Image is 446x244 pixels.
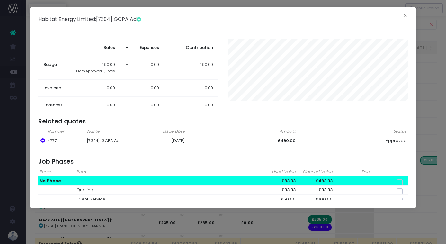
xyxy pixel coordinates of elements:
button: Close [398,11,412,22]
th: Used Value [260,167,297,176]
th: Contribution [179,39,218,56]
th: Amount [186,127,297,136]
span: Habitat Energy Limited [38,15,95,23]
td: - [120,79,133,96]
th: Forecast [38,96,69,113]
th: - [120,39,133,56]
td: £50.00 [260,194,297,203]
th: = [164,39,179,56]
td: Client Service [75,194,260,203]
td: [7304] GCPA Ad [86,136,158,145]
span: [7304] GCPA Ad [96,15,141,23]
th: Number [46,127,86,136]
span: 490.00 [101,61,115,68]
td: 0.00 [133,79,164,96]
h4: Related quotes [38,118,408,125]
td: Quoting [75,185,260,194]
span: From Approved Quotes [76,69,115,74]
td: Approved [297,136,408,145]
td: 0.00 [69,96,120,113]
td: 0.00 [133,96,164,113]
td: 490.00 [179,56,218,80]
th: Issue Date [158,127,186,136]
th: Planned Value [297,167,334,176]
td: £83.33 [260,176,297,185]
th: Expenses [133,39,164,56]
th: Sales [69,39,120,56]
th: Phase [38,167,75,176]
th: Budget [38,56,69,80]
td: £490.00 [186,136,297,145]
h4: Job Phases [38,158,408,165]
td: £493.33 [297,176,334,185]
td: - [120,96,133,113]
th: Status [297,127,408,136]
td: £33.33 [297,185,334,194]
th: Invoiced [38,79,69,96]
td: = [164,96,179,113]
h5: : [38,15,141,23]
td: [DATE] [158,136,186,145]
td: £100.00 [297,194,334,203]
td: 4777 [46,136,86,145]
th: Due [334,167,371,176]
td: £33.33 [260,185,297,194]
td: 0.00 [179,96,218,113]
td: = [164,79,179,96]
td: 0.00 [133,56,164,80]
td: 0.00 [179,79,218,96]
td: - [120,56,133,80]
strong: No Phase [40,178,61,184]
th: Name [86,127,158,136]
td: 0.00 [69,79,120,96]
td: = [164,56,179,80]
th: Item [75,167,260,176]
